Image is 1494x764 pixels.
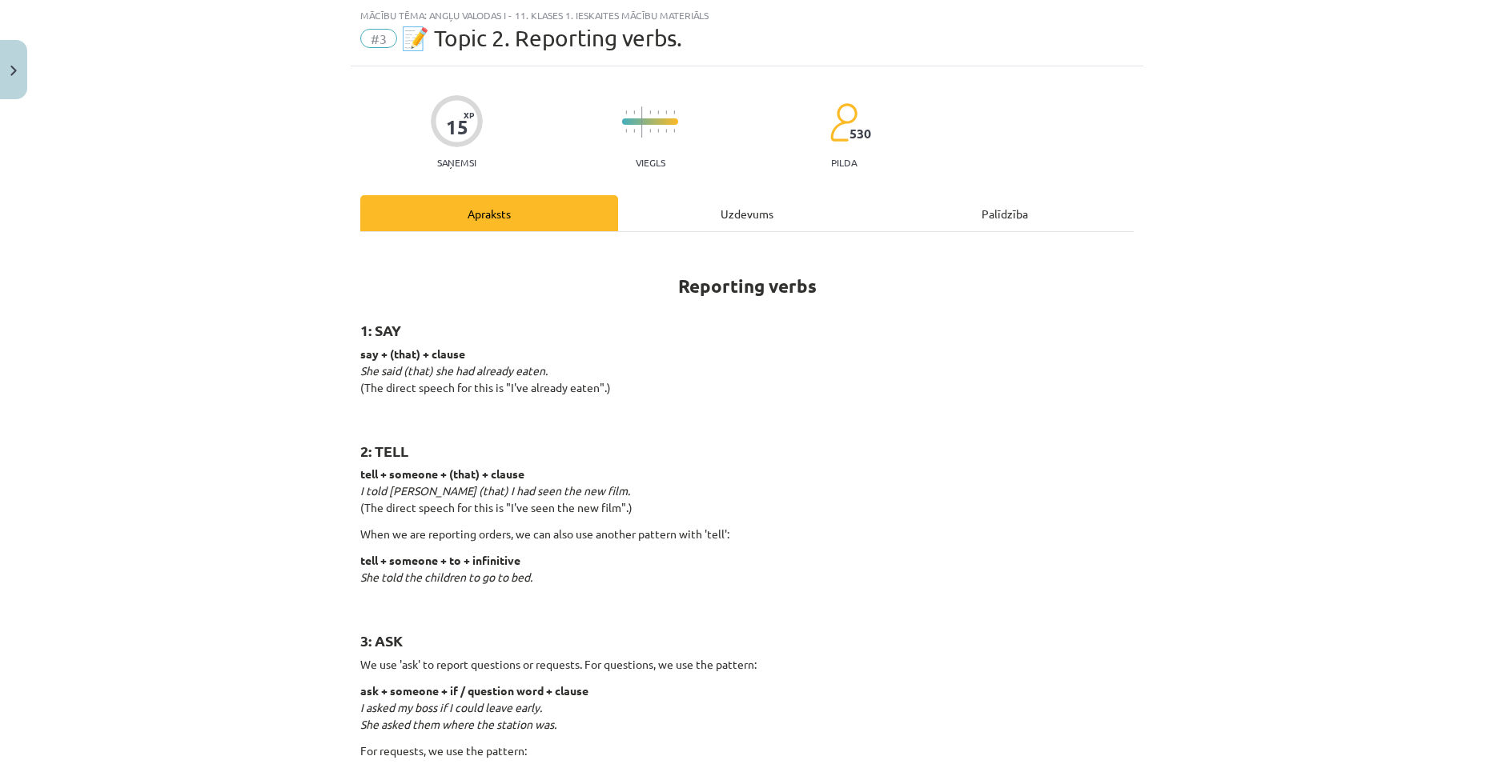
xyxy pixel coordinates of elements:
img: icon-short-line-57e1e144782c952c97e751825c79c345078a6d821885a25fce030b3d8c18986b.svg [633,129,635,133]
div: Uzdevums [618,195,876,231]
span: 530 [849,126,871,141]
p: When we are reporting orders, we can also use another pattern with 'tell': [360,526,1134,542]
img: icon-short-line-57e1e144782c952c97e751825c79c345078a6d821885a25fce030b3d8c18986b.svg [649,129,651,133]
span: #3 [360,29,397,48]
img: icon-short-line-57e1e144782c952c97e751825c79c345078a6d821885a25fce030b3d8c18986b.svg [665,110,667,114]
em: I told [PERSON_NAME] (that) I had seen the new film. [360,483,630,498]
img: icon-short-line-57e1e144782c952c97e751825c79c345078a6d821885a25fce030b3d8c18986b.svg [625,110,627,114]
img: icon-short-line-57e1e144782c952c97e751825c79c345078a6d821885a25fce030b3d8c18986b.svg [665,129,667,133]
span: XP [464,110,474,119]
strong: say + (that) + clause [360,346,465,361]
p: Viegls [636,157,665,168]
img: icon-long-line-d9ea69661e0d244f92f715978eff75569469978d946b2353a9bb055b3ed8787d.svg [641,106,643,138]
strong: 3: ASK [360,631,403,650]
p: Saņemsi [431,157,483,168]
strong: 1: SAY [360,321,401,339]
div: Apraksts [360,195,618,231]
strong: Reporting verbs [678,274,817,298]
img: students-c634bb4e5e11cddfef0936a35e636f08e4e9abd3cc4e673bd6f9a4125e45ecb1.svg [829,102,857,142]
p: We use 'ask' to report questions or requests. For questions, we use the pattern: [360,656,1134,673]
div: 15 [446,116,468,138]
img: icon-short-line-57e1e144782c952c97e751825c79c345078a6d821885a25fce030b3d8c18986b.svg [657,110,659,114]
div: Mācību tēma: Angļu valodas i - 11. klases 1. ieskaites mācību materiāls [360,10,1134,21]
img: icon-short-line-57e1e144782c952c97e751825c79c345078a6d821885a25fce030b3d8c18986b.svg [633,110,635,114]
img: icon-short-line-57e1e144782c952c97e751825c79c345078a6d821885a25fce030b3d8c18986b.svg [673,129,675,133]
em: I asked my boss if I could leave early. [360,700,542,714]
strong: ask + someone + if / question word + clause [360,683,588,698]
img: icon-close-lesson-0947bae3869378f0d4975bcd49f059093ad1ed9edebbc8119c70593378902aed.svg [10,66,17,76]
strong: 2: TELL [360,442,408,460]
strong: tell + someone + to + infinitive [360,553,520,567]
span: 📝 Topic 2. Reporting verbs. [401,25,682,51]
em: She asked them where the station was. [360,717,556,731]
img: icon-short-line-57e1e144782c952c97e751825c79c345078a6d821885a25fce030b3d8c18986b.svg [657,129,659,133]
img: icon-short-line-57e1e144782c952c97e751825c79c345078a6d821885a25fce030b3d8c18986b.svg [673,110,675,114]
img: icon-short-line-57e1e144782c952c97e751825c79c345078a6d821885a25fce030b3d8c18986b.svg [625,129,627,133]
strong: tell + someone + (that) + clause [360,466,524,481]
p: (The direct speech for this is "I've already eaten".) [360,346,1134,413]
em: She said (that) she had already eaten. [360,363,548,378]
img: icon-short-line-57e1e144782c952c97e751825c79c345078a6d821885a25fce030b3d8c18986b.svg [649,110,651,114]
p: (The direct speech for this is "I've seen the new film".) [360,466,1134,516]
p: pilda [831,157,857,168]
p: For requests, we use the pattern: [360,742,1134,759]
em: She told the children to go to bed. [360,570,532,584]
div: Palīdzība [876,195,1134,231]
